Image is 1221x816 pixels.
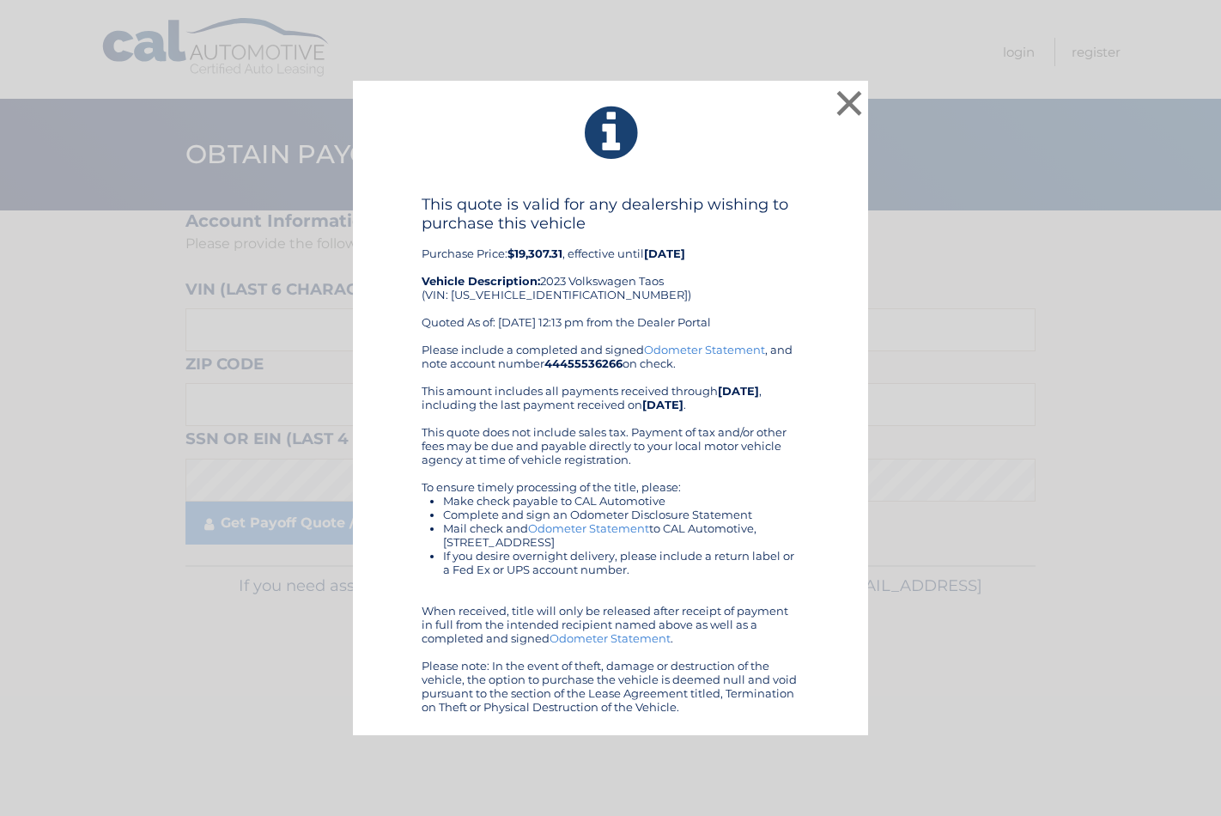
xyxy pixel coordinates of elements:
h4: This quote is valid for any dealership wishing to purchase this vehicle [422,195,799,233]
strong: Vehicle Description: [422,274,540,288]
a: Odometer Statement [644,343,765,356]
b: 44455536266 [544,356,623,370]
b: [DATE] [644,247,685,260]
button: × [832,86,866,120]
li: Complete and sign an Odometer Disclosure Statement [443,508,799,521]
a: Odometer Statement [528,521,649,535]
li: Make check payable to CAL Automotive [443,494,799,508]
div: Please include a completed and signed , and note account number on check. This amount includes al... [422,343,799,714]
a: Odometer Statement [550,631,671,645]
b: [DATE] [718,384,759,398]
li: If you desire overnight delivery, please include a return label or a Fed Ex or UPS account number. [443,549,799,576]
b: [DATE] [642,398,683,411]
li: Mail check and to CAL Automotive, [STREET_ADDRESS] [443,521,799,549]
div: Purchase Price: , effective until 2023 Volkswagen Taos (VIN: [US_VEHICLE_IDENTIFICATION_NUMBER]) ... [422,195,799,343]
b: $19,307.31 [507,247,562,260]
